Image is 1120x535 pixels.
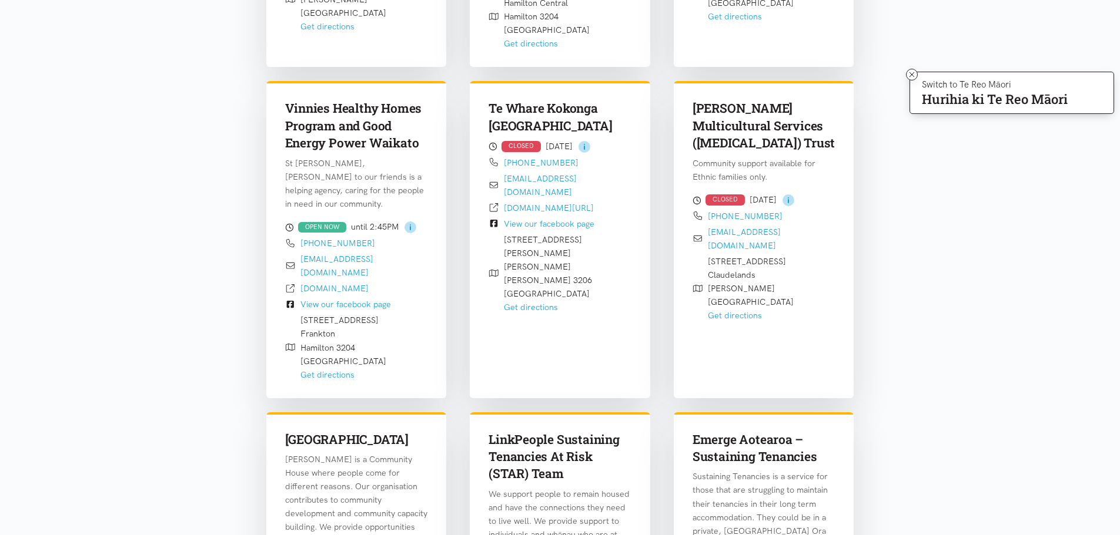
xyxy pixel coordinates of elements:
p: St [PERSON_NAME], [PERSON_NAME] to our friends is a helping agency, caring for the people in need... [285,157,428,211]
div: [DATE] [489,139,631,153]
a: Get directions [708,11,762,22]
a: [EMAIL_ADDRESS][DOMAIN_NAME] [300,254,373,278]
a: [EMAIL_ADDRESS][DOMAIN_NAME] [504,173,577,197]
a: [PHONE_NUMBER] [708,211,783,221]
div: CLOSED [502,141,541,152]
div: [DATE] [693,193,835,207]
h3: Te Whare Kokonga [GEOGRAPHIC_DATA] [489,100,631,134]
a: [PHONE_NUMBER] [300,238,375,248]
a: Get directions [300,369,355,380]
a: View our facebook page [300,299,391,309]
a: Get directions [504,38,558,49]
div: [STREET_ADDRESS][PERSON_NAME] [PERSON_NAME] [PERSON_NAME] 3206 [GEOGRAPHIC_DATA] [504,233,631,314]
h3: Vinnies Healthy Homes Program and Good Energy Power Waikato [285,100,428,152]
a: Get directions [300,21,355,32]
a: [DOMAIN_NAME][URL] [504,203,594,213]
p: Community support available for Ethnic families only. [693,157,835,184]
div: until 2:45PM [285,220,428,234]
h3: [PERSON_NAME] Multicultural Services ([MEDICAL_DATA]) Trust [693,100,835,152]
a: View our facebook page [504,218,594,229]
div: [STREET_ADDRESS] Claudelands [PERSON_NAME] [GEOGRAPHIC_DATA] [708,255,794,322]
a: Get directions [708,310,762,321]
div: CLOSED [706,194,745,206]
p: Switch to Te Reo Māori [922,81,1068,88]
div: OPEN NOW [298,222,346,233]
h3: Emerge Aotearoa – Sustaining Tenancies [693,431,835,466]
h3: LinkPeople Sustaining Tenancies At Risk (STAR) Team [489,431,631,483]
a: [PHONE_NUMBER] [504,157,579,168]
a: [EMAIL_ADDRESS][DOMAIN_NAME] [708,227,781,251]
a: Get directions [504,302,558,312]
p: Hurihia ki Te Reo Māori [922,94,1068,105]
a: [DOMAIN_NAME] [300,283,369,294]
h3: [GEOGRAPHIC_DATA] [285,431,428,448]
div: [STREET_ADDRESS] Frankton Hamilton 3204 [GEOGRAPHIC_DATA] [300,314,386,381]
